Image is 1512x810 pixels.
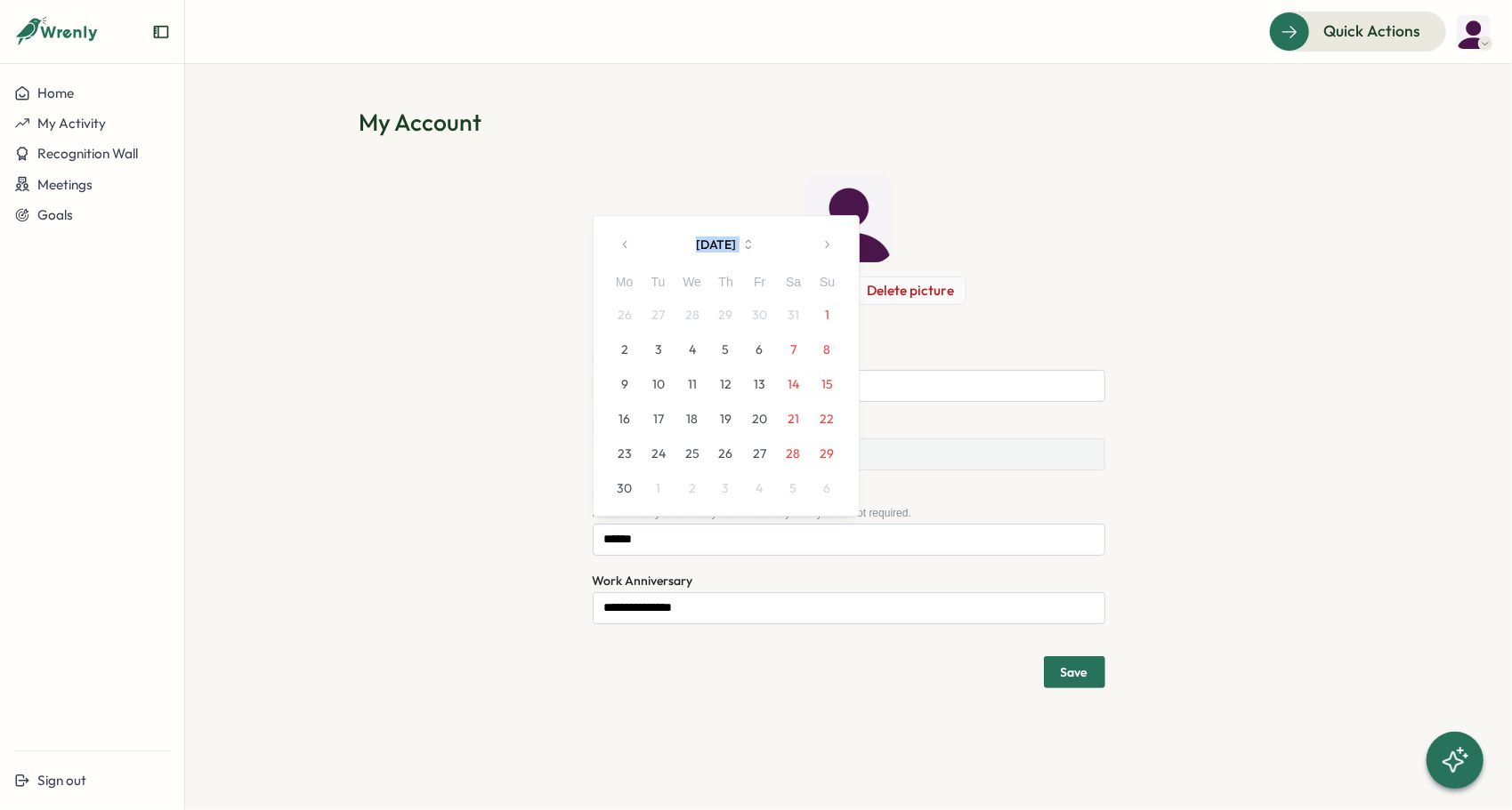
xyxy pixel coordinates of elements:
button: 8 [811,333,845,366]
button: 11 [675,367,709,401]
button: 5 [709,333,743,366]
button: 5 [777,471,811,505]
button: 2 [675,471,709,505]
span: Home [37,84,74,101]
button: 25 [675,437,709,470]
span: Meetings [37,176,93,193]
button: [DATE] [643,227,809,262]
div: Th [709,273,743,293]
button: 29 [709,298,743,332]
div: Sa [777,273,811,293]
button: Delete picture [856,277,966,305]
button: 28 [675,298,709,332]
button: 26 [608,298,642,332]
button: 30 [743,298,777,332]
button: 22 [811,402,845,436]
div: We [675,273,709,293]
span: Sign out [37,772,86,789]
button: 1 [642,471,675,505]
button: 7 [777,333,811,366]
button: 16 [608,402,642,436]
button: 15 [811,367,845,401]
span: Save [1061,666,1088,678]
button: 17 [642,402,675,436]
button: 23 [608,437,642,470]
img: Osman Izfar [1457,15,1491,49]
button: 3 [642,333,675,366]
button: Save [1044,656,1105,688]
button: 29 [811,437,845,470]
button: 6 [743,333,777,366]
button: 12 [709,367,743,401]
button: 6 [811,471,845,505]
div: Fr [743,273,777,293]
button: 3 [709,471,743,505]
img: Osman Izfar [805,173,893,262]
span: My Activity [37,115,106,132]
button: 2 [608,333,642,366]
button: 27 [642,298,675,332]
button: 20 [743,402,777,436]
button: 28 [777,437,811,470]
button: 21 [777,402,811,436]
button: 13 [743,367,777,401]
button: 9 [608,367,642,401]
button: Expand sidebar [152,23,170,41]
div: Mo [608,273,642,293]
button: 18 [675,402,709,436]
div: Su [811,273,845,293]
button: 19 [709,402,743,436]
button: 31 [777,298,811,332]
span: Goals [37,206,73,223]
button: 24 [642,437,675,470]
button: 14 [777,367,811,401]
div: Tu [642,273,675,293]
button: 10 [642,367,675,401]
button: 26 [709,437,743,470]
button: 30 [608,471,642,505]
h1: My Account [360,107,1338,138]
button: 4 [675,333,709,366]
button: Quick Actions [1269,12,1446,51]
span: Recognition Wall [37,145,138,162]
button: 1 [811,298,845,332]
span: Quick Actions [1323,20,1420,43]
button: 4 [743,471,777,505]
label: Work Anniversary [593,572,693,591]
button: 27 [743,437,777,470]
